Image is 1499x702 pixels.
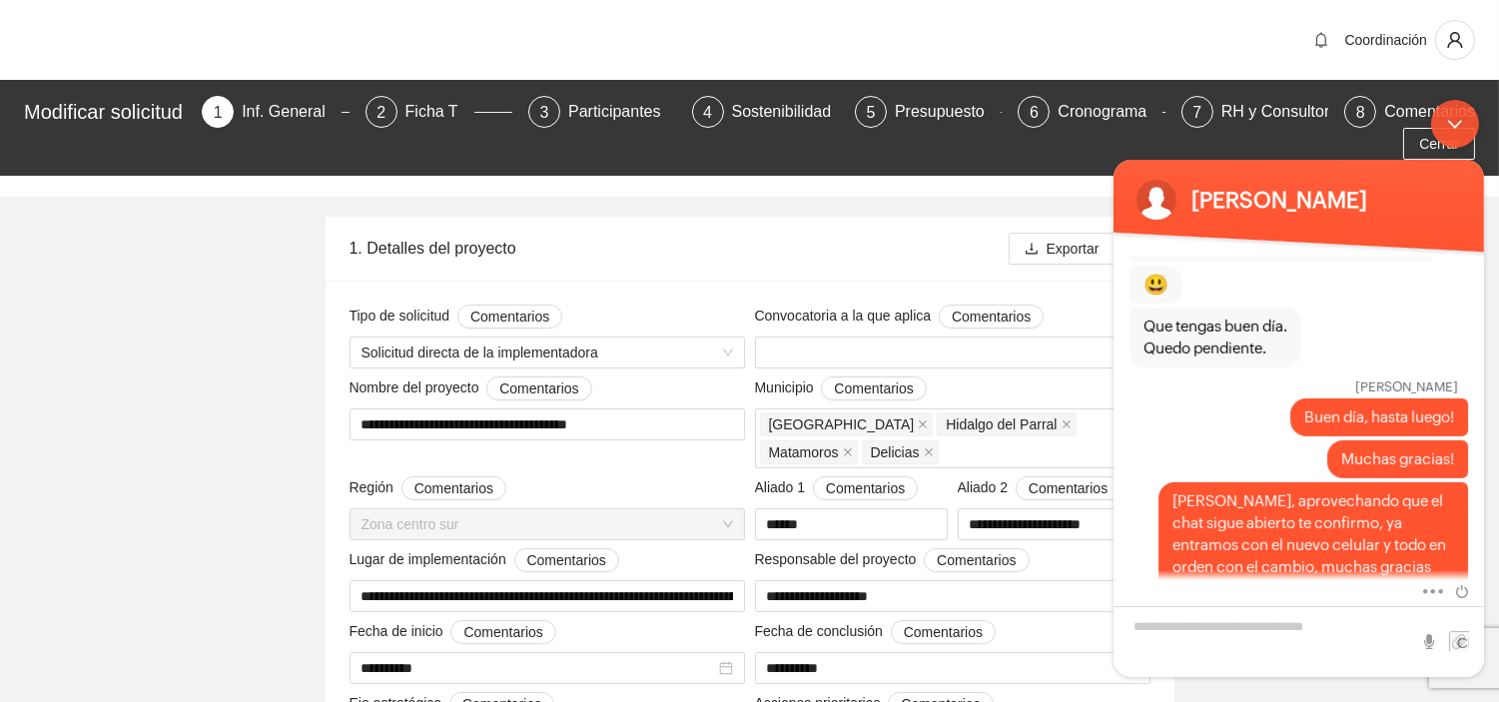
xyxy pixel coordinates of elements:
[470,306,549,328] span: Comentarios
[499,377,578,399] span: Comentarios
[895,96,1001,128] div: Presupuesto
[1345,32,1428,48] span: Coordinación
[891,620,996,644] button: Fecha de conclusión
[350,620,556,644] span: Fecha de inicio
[214,104,223,121] span: 1
[755,620,997,644] span: Fecha de conclusión
[1030,104,1039,121] span: 6
[871,441,920,463] span: Delicias
[755,548,1030,572] span: Responsable del proyecto
[937,549,1016,571] span: Comentarios
[1305,24,1337,56] button: bell
[1058,96,1162,128] div: Cronograma
[918,419,928,429] span: close
[939,305,1044,329] button: Convocatoria a la que aplica
[362,509,733,539] span: Zona centro sur
[703,104,712,121] span: 4
[350,220,1009,277] div: 1. Detalles del proyecto
[813,476,918,500] button: Aliado 1
[405,96,474,128] div: Ficha T
[514,548,619,572] button: Lugar de implementación
[1018,96,1164,128] div: 6Cronograma
[924,548,1029,572] button: Responsable del proyecto
[692,96,839,128] div: 4Sostenibilidad
[568,96,677,128] div: Participantes
[366,96,512,128] div: 2Ficha T
[1025,242,1039,258] span: download
[946,413,1057,435] span: Hidalgo del Parral
[540,104,549,121] span: 3
[924,447,934,457] span: close
[457,305,562,329] button: Tipo de solicitud
[834,377,913,399] span: Comentarios
[1062,419,1072,429] span: close
[843,447,853,457] span: close
[362,338,733,367] span: Solicitud directa de la implementadora
[755,376,927,400] span: Municipio
[1009,233,1116,265] button: downloadExportar
[732,96,848,128] div: Sostenibilidad
[350,548,619,572] span: Lugar de implementación
[24,96,190,128] div: Modificar solicitud
[401,476,506,500] button: Región
[1435,20,1475,60] button: user
[769,413,915,435] span: [GEOGRAPHIC_DATA]
[1436,31,1474,49] span: user
[755,305,1045,329] span: Convocatoria a la que aplica
[855,96,1002,128] div: 5Presupuesto
[527,549,606,571] span: Comentarios
[463,621,542,643] span: Comentarios
[904,621,983,643] span: Comentarios
[1029,477,1108,499] span: Comentarios
[350,305,563,329] span: Tipo de solicitud
[242,96,342,128] div: Inf. General
[769,441,839,463] span: Matamoros
[867,104,876,121] span: 5
[528,96,675,128] div: 3Participantes
[376,104,385,121] span: 2
[450,620,555,644] button: Fecha de inicio
[760,440,858,464] span: Matamoros
[1306,32,1336,48] span: bell
[1047,238,1100,260] span: Exportar
[821,376,926,400] button: Municipio
[760,412,934,436] span: Chihuahua
[486,376,591,400] button: Nombre del proyecto
[1104,90,1494,687] iframe: SalesIQ Chatwindow
[414,477,493,499] span: Comentarios
[958,476,1122,500] span: Aliado 2
[1016,476,1121,500] button: Aliado 2
[862,440,939,464] span: Delicias
[952,306,1031,328] span: Comentarios
[937,412,1076,436] span: Hidalgo del Parral
[202,96,349,128] div: 1Inf. General
[350,376,592,400] span: Nombre del proyecto
[350,476,507,500] span: Región
[755,476,919,500] span: Aliado 1
[826,477,905,499] span: Comentarios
